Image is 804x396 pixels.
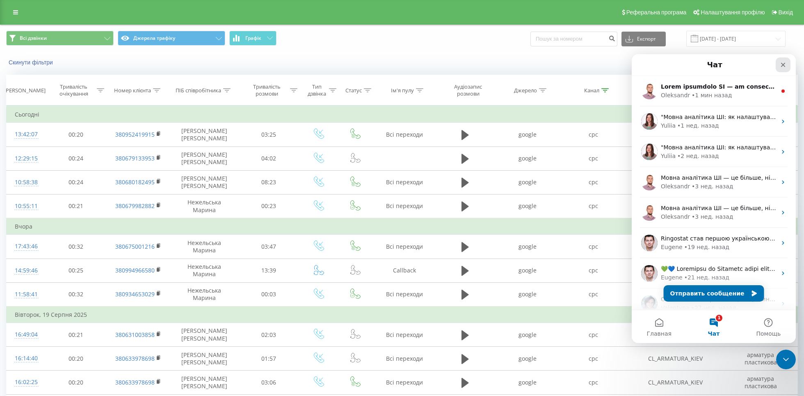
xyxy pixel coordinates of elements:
[626,194,724,218] td: CL_ARMATURA2
[561,259,627,282] td: cpc
[170,282,238,307] td: Нежельська Марина
[495,371,561,394] td: google
[561,170,627,194] td: cpc
[115,154,155,162] a: 380679133953
[724,347,797,371] td: арматура пластикова
[238,282,299,307] td: 00:03
[9,241,26,258] img: Profile image for Valentyna
[29,158,58,167] div: Oleksandr
[238,194,299,218] td: 00:23
[46,170,107,194] td: 00:24
[170,170,238,194] td: [PERSON_NAME] [PERSON_NAME]
[626,235,724,259] td: CL_ARMATURA_KIEV
[59,250,105,258] div: • 27 нед. назад
[115,266,155,274] a: 380994966580
[626,347,724,371] td: CL_ARMATURA_KIEV
[495,259,561,282] td: google
[495,323,561,347] td: google
[60,128,101,137] div: • 3 нед. назад
[115,130,155,138] a: 380952419915
[170,259,238,282] td: Нежельська Марина
[9,181,26,197] img: Profile image for Eugene
[372,235,436,259] td: Всі переходи
[626,371,724,394] td: CL_ARMATURA_KIEV
[118,31,225,46] button: Джерела трафіку
[530,32,617,46] input: Пошук за номером
[170,123,238,146] td: [PERSON_NAME] [PERSON_NAME]
[46,123,107,146] td: 00:20
[372,282,436,307] td: Всі переходи
[724,371,797,394] td: арматура пластикова
[626,170,724,194] td: CL_ARMATURA
[372,170,436,194] td: Всі переходи
[170,146,238,170] td: [PERSON_NAME] [PERSON_NAME]
[15,198,37,214] div: 10:55:11
[626,323,724,347] td: CL_ARMATURA_KIEV
[229,31,276,46] button: Графік
[115,202,155,210] a: 380679982882
[115,331,155,339] a: 380631003858
[779,9,793,16] span: Вихід
[561,323,627,347] td: cpc
[7,307,798,323] td: Вівторок, 19 Серпня 2025
[29,219,51,228] div: Eugene
[307,83,327,97] div: Тип дзвінка
[4,87,46,94] div: [PERSON_NAME]
[621,32,666,46] button: Експорт
[495,146,561,170] td: google
[584,87,599,94] div: Канал
[170,323,238,347] td: [PERSON_NAME] [PERSON_NAME]
[514,87,537,94] div: Джерело
[238,123,299,146] td: 03:25
[238,170,299,194] td: 08:23
[495,123,561,146] td: google
[124,277,149,282] span: Помощь
[53,83,95,97] div: Тривалість очікування
[46,194,107,218] td: 00:21
[53,189,98,197] div: • 19 нед. назад
[495,282,561,307] td: google
[15,238,37,254] div: 17:43:46
[176,87,221,94] div: ПІБ співробітника
[76,277,88,282] span: Чат
[170,235,238,259] td: Нежельська Марина
[372,323,436,347] td: Всі переходи
[372,347,436,371] td: Всі переходи
[443,83,493,97] div: Аудіозапис розмови
[495,194,561,218] td: google
[701,9,765,16] span: Налаштування профілю
[170,371,238,394] td: [PERSON_NAME] [PERSON_NAME]
[60,158,101,167] div: • 3 нед. назад
[495,347,561,371] td: google
[15,174,37,190] div: 10:58:38
[46,323,107,347] td: 00:21
[561,235,627,259] td: cpc
[170,347,238,371] td: [PERSON_NAME] [PERSON_NAME]
[238,259,299,282] td: 13:39
[9,150,26,167] img: Profile image for Oleksandr
[20,35,47,41] span: Всі дзвінки
[29,128,58,137] div: Oleksandr
[115,378,155,386] a: 380633978698
[238,347,299,371] td: 01:57
[6,59,57,66] button: Скинути фільтри
[114,87,151,94] div: Номер клієнта
[238,235,299,259] td: 03:47
[110,256,164,289] button: Помощь
[561,146,627,170] td: cpc
[372,123,436,146] td: Всі переходи
[115,178,155,186] a: 380680182495
[46,282,107,307] td: 00:32
[7,218,798,235] td: Вчора
[53,219,98,228] div: • 21 нед. назад
[626,9,687,16] span: Реферальна програма
[238,146,299,170] td: 04:02
[246,83,288,97] div: Тривалість розмови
